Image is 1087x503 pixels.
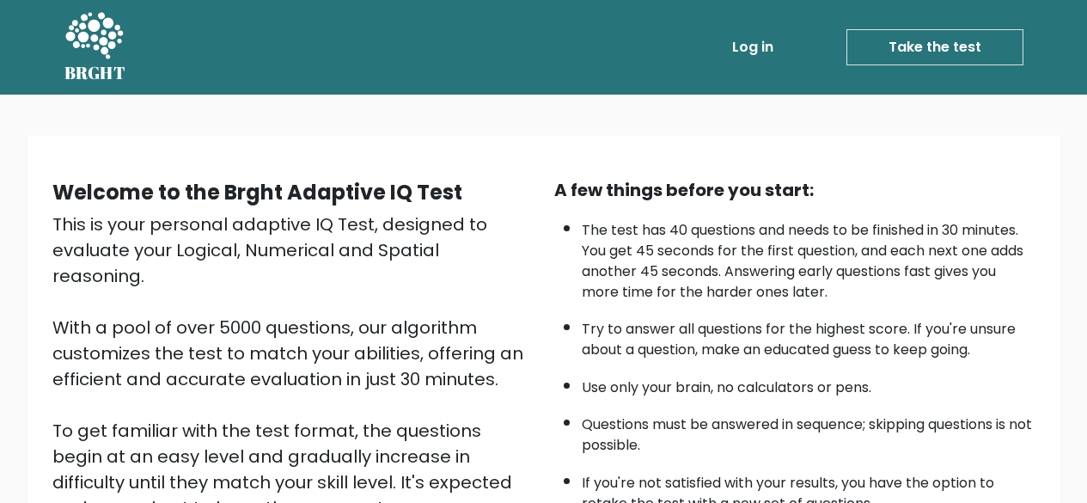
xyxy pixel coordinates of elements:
h5: BRGHT [64,63,126,83]
a: Take the test [846,29,1023,65]
li: The test has 40 questions and needs to be finished in 30 minutes. You get 45 seconds for the firs... [582,212,1035,303]
a: BRGHT [64,7,126,88]
li: Try to answer all questions for the highest score. If you're unsure about a question, make an edu... [582,310,1035,360]
li: Use only your brain, no calculators or pens. [582,369,1035,398]
b: Welcome to the Brght Adaptive IQ Test [52,178,462,206]
a: Log in [725,30,780,64]
li: Questions must be answered in sequence; skipping questions is not possible. [582,406,1035,456]
div: A few things before you start: [554,177,1035,203]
